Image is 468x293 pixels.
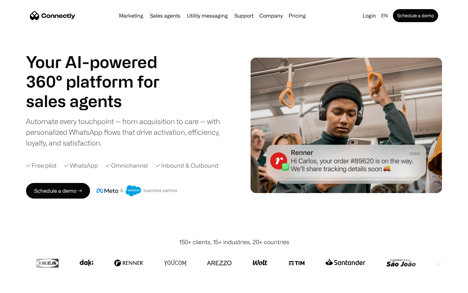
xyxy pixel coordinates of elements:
[6,281,39,291] aside: Language selected: English
[381,11,388,20] div: en
[179,238,289,246] div: 150+ clients, 15+ industries, 20+ countries
[232,13,256,18] a: Support
[26,116,231,148] div: Automate every touchpoint — from acquisition to care — with personalized WhatsApp flows that driv...
[106,161,148,170] div: ✓ Omnichannel
[97,185,178,196] img: Meta and Salesforce business partner badge.
[26,161,57,170] div: ✓ Free pilot
[286,13,308,18] a: Pricing
[26,91,175,111] h1: sales agents
[259,11,283,20] div: Company
[116,13,146,18] a: Marketing
[156,161,218,170] div: ✓ Inbound & Outbound
[184,13,230,18] a: Utility messaging
[64,161,98,170] div: ✓ WhatsApp
[26,183,90,199] a: Schedule a demo →
[13,282,39,291] ul: Language list
[26,52,175,91] h1: Your AI-powered 360° platform for
[147,13,183,18] a: Sales agents
[360,11,379,20] a: Login
[393,9,438,22] a: Schedule a demo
